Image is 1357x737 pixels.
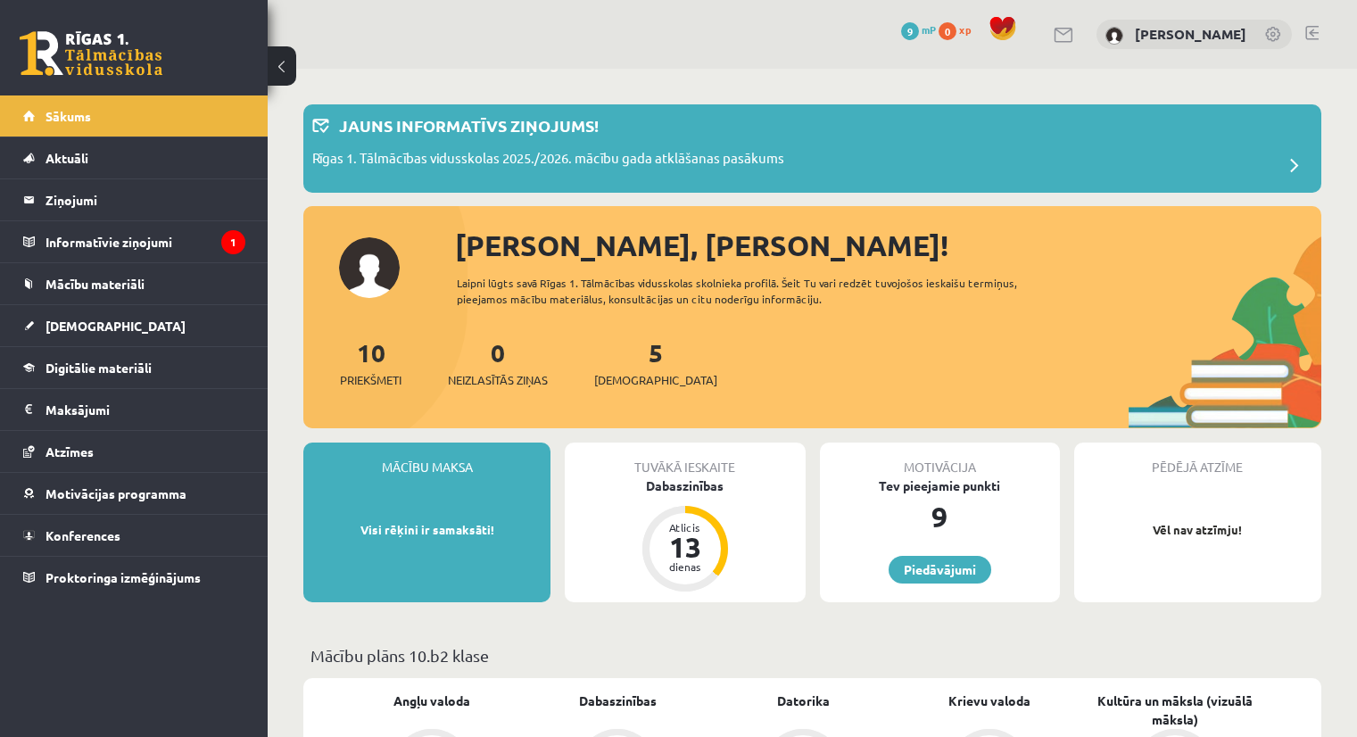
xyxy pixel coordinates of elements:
[820,443,1060,476] div: Motivācija
[221,230,245,254] i: 1
[455,224,1321,267] div: [PERSON_NAME], [PERSON_NAME]!
[23,263,245,304] a: Mācību materiāli
[1083,521,1312,539] p: Vēl nav atzīmju!
[948,691,1030,710] a: Krievu valoda
[901,22,919,40] span: 9
[1082,691,1268,729] a: Kultūra un māksla (vizuālā māksla)
[46,276,145,292] span: Mācību materiāli
[939,22,980,37] a: 0 xp
[777,691,830,710] a: Datorika
[594,336,717,389] a: 5[DEMOGRAPHIC_DATA]
[448,336,548,389] a: 0Neizlasītās ziņas
[448,371,548,389] span: Neizlasītās ziņas
[820,495,1060,538] div: 9
[46,443,94,460] span: Atzīmes
[901,22,936,37] a: 9 mP
[1105,27,1123,45] img: Kristers Raginskis
[20,31,162,76] a: Rīgas 1. Tālmācības vidusskola
[23,473,245,514] a: Motivācijas programma
[46,360,152,376] span: Digitālie materiāli
[303,443,550,476] div: Mācību maksa
[1135,25,1246,43] a: [PERSON_NAME]
[46,179,245,220] legend: Ziņojumi
[565,476,805,495] div: Dabaszinības
[922,22,936,37] span: mP
[312,113,1312,184] a: Jauns informatīvs ziņojums! Rīgas 1. Tālmācības vidusskolas 2025./2026. mācību gada atklāšanas pa...
[339,113,599,137] p: Jauns informatīvs ziņojums!
[340,371,401,389] span: Priekšmeti
[312,521,542,539] p: Visi rēķini ir samaksāti!
[23,95,245,137] a: Sākums
[889,556,991,584] a: Piedāvājumi
[820,476,1060,495] div: Tev pieejamie punkti
[46,318,186,334] span: [DEMOGRAPHIC_DATA]
[393,691,470,710] a: Angļu valoda
[46,150,88,166] span: Aktuāli
[23,137,245,178] a: Aktuāli
[23,179,245,220] a: Ziņojumi
[1074,443,1321,476] div: Pēdējā atzīme
[310,643,1314,667] p: Mācību plāns 10.b2 klase
[46,108,91,124] span: Sākums
[959,22,971,37] span: xp
[23,389,245,430] a: Maksājumi
[594,371,717,389] span: [DEMOGRAPHIC_DATA]
[23,515,245,556] a: Konferences
[23,557,245,598] a: Proktoringa izmēģinājums
[46,389,245,430] legend: Maksājumi
[340,336,401,389] a: 10Priekšmeti
[46,569,201,585] span: Proktoringa izmēģinājums
[46,485,186,501] span: Motivācijas programma
[658,522,712,533] div: Atlicis
[565,476,805,594] a: Dabaszinības Atlicis 13 dienas
[939,22,956,40] span: 0
[46,221,245,262] legend: Informatīvie ziņojumi
[658,561,712,572] div: dienas
[312,148,784,173] p: Rīgas 1. Tālmācības vidusskolas 2025./2026. mācību gada atklāšanas pasākums
[46,527,120,543] span: Konferences
[23,347,245,388] a: Digitālie materiāli
[23,431,245,472] a: Atzīmes
[23,221,245,262] a: Informatīvie ziņojumi1
[23,305,245,346] a: [DEMOGRAPHIC_DATA]
[579,691,657,710] a: Dabaszinības
[457,275,1068,307] div: Laipni lūgts savā Rīgas 1. Tālmācības vidusskolas skolnieka profilā. Šeit Tu vari redzēt tuvojošo...
[658,533,712,561] div: 13
[565,443,805,476] div: Tuvākā ieskaite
